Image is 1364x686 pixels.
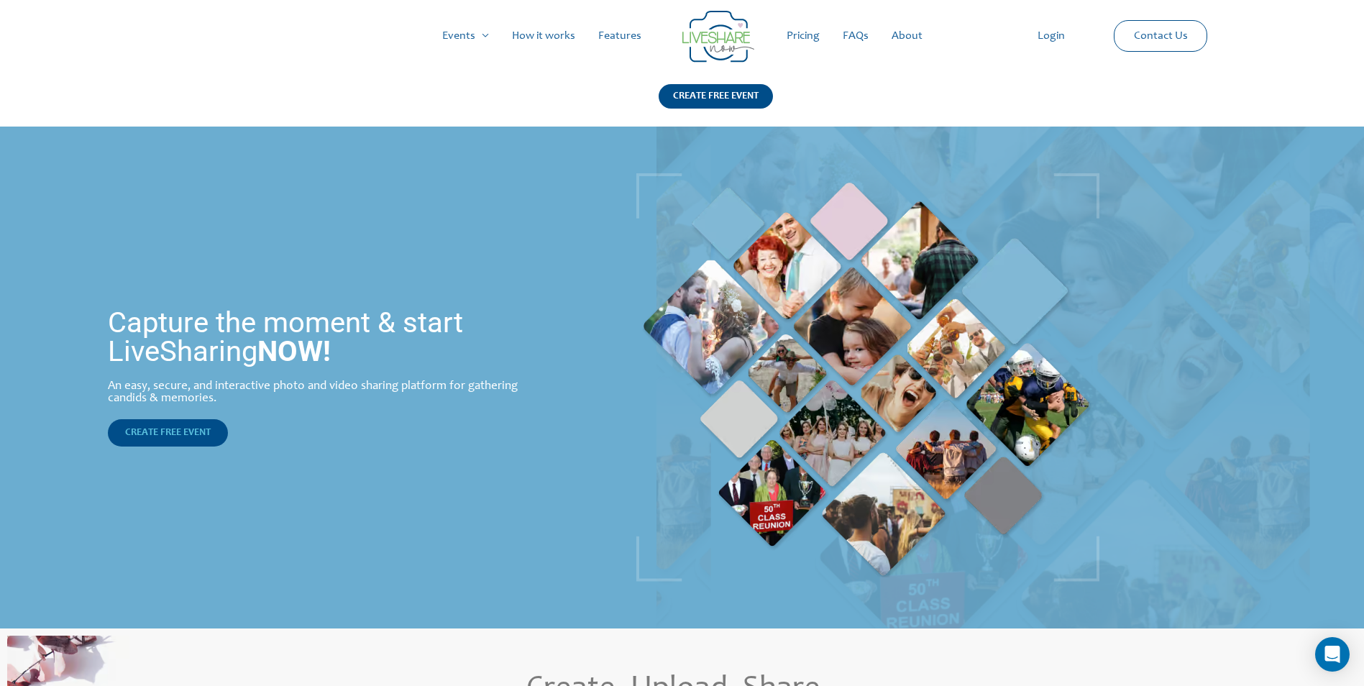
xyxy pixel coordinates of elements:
[659,84,773,127] a: CREATE FREE EVENT
[1026,13,1076,59] a: Login
[1315,637,1350,672] div: Open Intercom Messenger
[25,13,1339,59] nav: Site Navigation
[682,11,754,63] img: Group 14 | Live Photo Slideshow for Events | Create Free Events Album for Any Occasion
[831,13,880,59] a: FAQs
[587,13,653,59] a: Features
[659,84,773,109] div: CREATE FREE EVENT
[880,13,934,59] a: About
[108,419,228,447] a: CREATE FREE EVENT
[500,13,587,59] a: How it works
[1122,21,1199,51] a: Contact Us
[636,173,1099,582] img: home_banner_pic | Live Photo Slideshow for Events | Create Free Events Album for Any Occasion
[257,334,331,368] strong: NOW!
[108,380,544,405] div: An easy, secure, and interactive photo and video sharing platform for gathering candids & memories.
[431,13,500,59] a: Events
[108,308,544,366] h1: Capture the moment & start LiveSharing
[775,13,831,59] a: Pricing
[125,428,211,438] span: CREATE FREE EVENT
